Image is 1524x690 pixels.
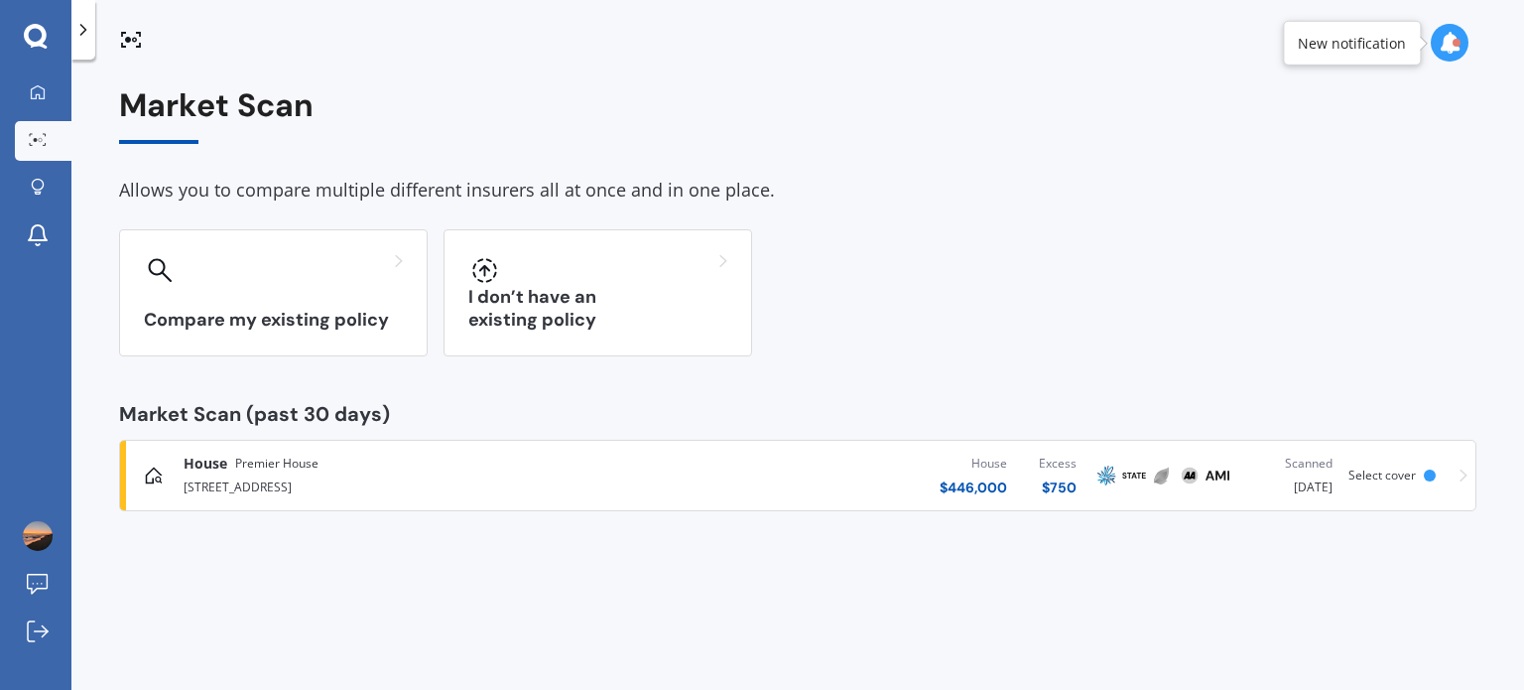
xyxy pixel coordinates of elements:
div: Scanned [1247,454,1333,474]
div: [DATE] [1247,454,1333,497]
img: State [1122,464,1146,487]
div: New notification [1298,33,1406,53]
img: AA [1178,464,1202,487]
div: House [940,454,1007,474]
img: AMI [1206,464,1229,487]
img: ACg8ocIMYHwBSVlxKqquSB6OGxI3eYjycZb9IrLFaViDh7_LyTQYkvmm0A=s96-c [23,521,53,551]
div: [STREET_ADDRESS] [184,474,618,497]
div: $ 750 [1039,478,1077,497]
div: Allows you to compare multiple different insurers all at once and in one place. [119,176,1476,206]
span: Premier House [235,454,318,474]
span: House [184,454,227,474]
a: HousePremier House[STREET_ADDRESS]House$446,000Excess$750AMPStateInitioAAAMIScanned[DATE]Select c... [119,440,1476,511]
div: Market Scan (past 30 days) [119,404,1476,424]
h3: Compare my existing policy [144,309,403,332]
h3: I don’t have an existing policy [468,286,727,332]
div: Excess [1039,454,1077,474]
div: Market Scan [119,87,1476,144]
span: Select cover [1348,467,1416,483]
img: Initio [1150,464,1174,487]
img: AMP [1094,464,1118,487]
div: $ 446,000 [940,478,1007,497]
